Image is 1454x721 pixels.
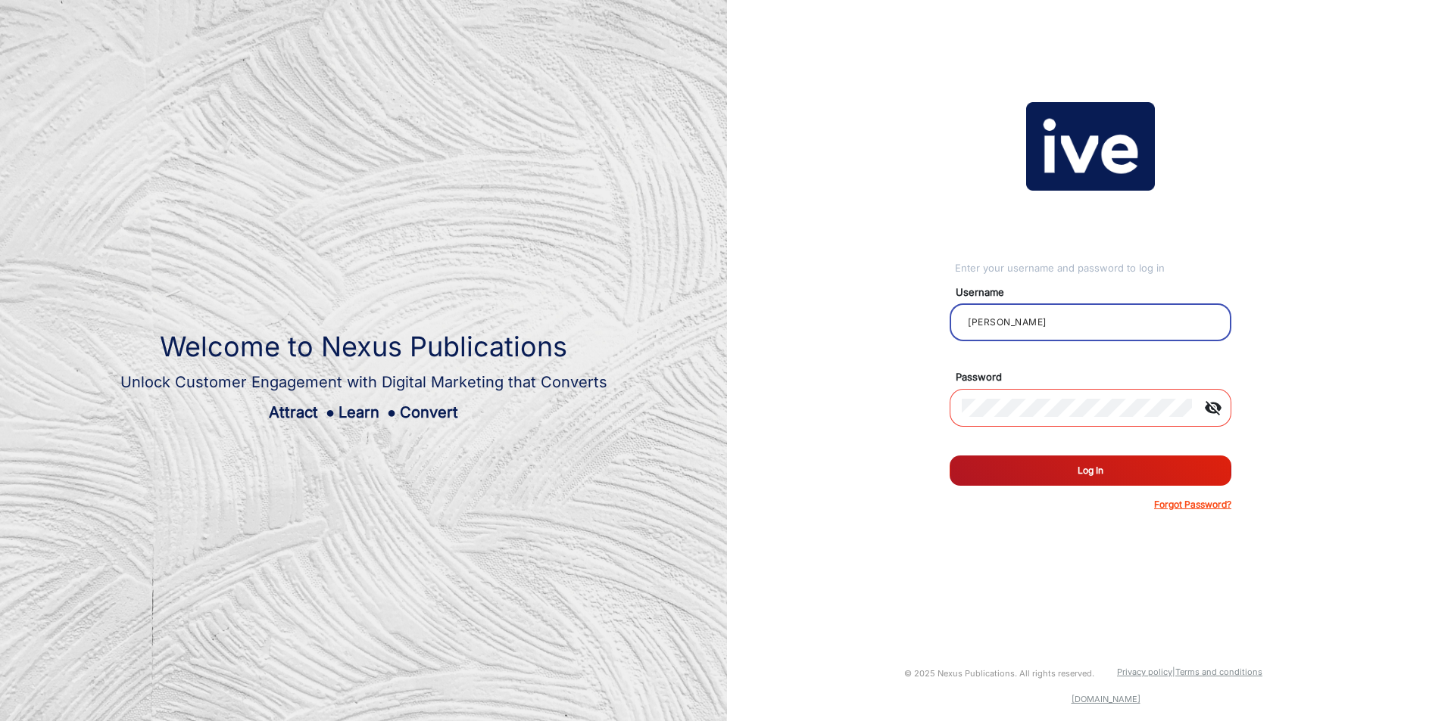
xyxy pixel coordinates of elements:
[1026,102,1155,191] img: vmg-logo
[1175,667,1262,677] a: Terms and conditions
[944,285,1249,300] mat-label: Username
[1172,667,1175,677] a: |
[1154,498,1231,511] p: Forgot Password?
[1072,694,1140,704] a: [DOMAIN_NAME]
[950,455,1231,486] button: Log In
[387,403,396,421] span: ●
[1117,667,1172,677] a: Privacy policy
[955,261,1231,276] div: Enter your username and password to log in
[944,370,1249,385] mat-label: Password
[326,403,335,421] span: ●
[120,401,607,424] div: Attract Learn Convert
[120,331,607,363] h1: Welcome to Nexus Publications
[962,313,1219,331] input: Your username
[120,371,607,393] div: Unlock Customer Engagement with Digital Marketing that Converts
[904,668,1094,679] small: © 2025 Nexus Publications. All rights reserved.
[1195,399,1231,417] mat-icon: visibility_off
